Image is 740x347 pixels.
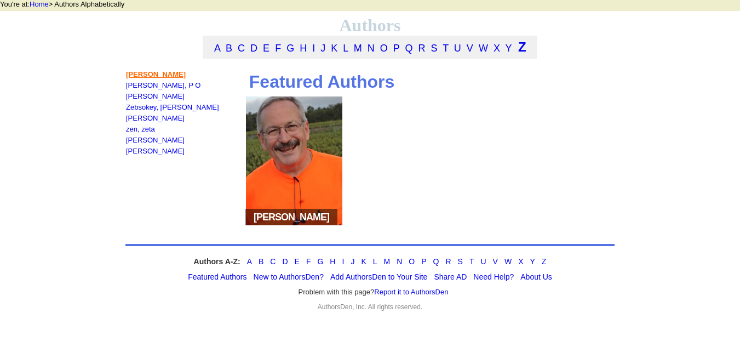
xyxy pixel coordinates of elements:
a: B [226,43,232,54]
a: N [368,43,375,54]
a: M [384,257,391,266]
a: R [445,257,451,266]
font: Problem with this page? [299,288,449,297]
a: V [493,257,498,266]
a: N [397,257,402,266]
a: X [518,257,523,266]
a: R [418,43,425,54]
a: W [479,43,488,54]
a: T [443,43,449,54]
a: [PERSON_NAME] [126,147,185,155]
a: Z [518,39,526,54]
img: shim.gif [126,122,129,125]
a: X [494,43,500,54]
a: U [454,43,461,54]
a: T [469,257,474,266]
b: Featured Authors [249,72,395,92]
a: G [286,43,294,54]
a: Need Help? [473,272,514,281]
a: K [331,43,337,54]
a: Add AuthorsDen to Your Site [330,272,427,281]
a: F [275,43,281,54]
a: V [467,43,473,54]
span: [PERSON_NAME] [245,209,337,225]
a: P [421,257,426,266]
a: I [312,43,315,54]
a: [PERSON_NAME] [126,92,185,100]
img: space [329,215,335,220]
a: O [409,257,415,266]
a: [PERSON_NAME], P O [126,81,200,89]
a: Report it to AuthorsDen [374,288,448,296]
a: [PERSON_NAME] [126,136,185,144]
a: About Us [520,272,552,281]
a: D [250,43,257,54]
img: shim.gif [126,78,129,81]
a: Zebsokey, [PERSON_NAME] [126,103,219,111]
a: S [458,257,463,266]
div: AuthorsDen, Inc. All rights reserved. [125,303,615,311]
a: New to AuthorsDen? [254,272,324,281]
a: K [361,257,366,266]
a: L [373,257,377,266]
a: F [306,257,311,266]
a: Q [433,257,439,266]
a: [PERSON_NAME] [126,114,185,122]
img: shim.gif [126,100,129,103]
a: Share AD [434,272,467,281]
a: C [270,257,276,266]
font: Authors [339,15,400,35]
a: J [351,257,354,266]
a: J [320,43,325,54]
img: shim.gif [126,133,129,136]
a: space[PERSON_NAME]space [242,220,346,229]
a: Featured Authors [188,272,246,281]
a: A [247,257,252,266]
a: U [480,257,486,266]
a: Y [530,257,535,266]
a: Q [405,43,412,54]
a: P [393,43,400,54]
a: S [431,43,437,54]
a: H [300,43,307,54]
a: E [263,43,269,54]
a: B [259,257,263,266]
a: E [295,257,300,266]
a: G [317,257,323,266]
a: C [238,43,245,54]
a: H [330,257,335,266]
a: [PERSON_NAME] [126,70,186,78]
a: O [380,43,388,54]
a: Z [542,257,547,266]
img: shim.gif [126,144,129,147]
a: D [282,257,288,266]
img: shim.gif [126,155,129,158]
a: Y [506,43,512,54]
img: space [248,215,254,220]
a: M [354,43,362,54]
img: shim.gif [126,111,129,114]
img: shim.gif [126,89,129,92]
a: L [343,43,348,54]
a: W [504,257,512,266]
a: A [214,43,220,54]
a: I [342,257,344,266]
a: zen, zeta [126,125,155,133]
strong: Authors A-Z: [194,257,240,266]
